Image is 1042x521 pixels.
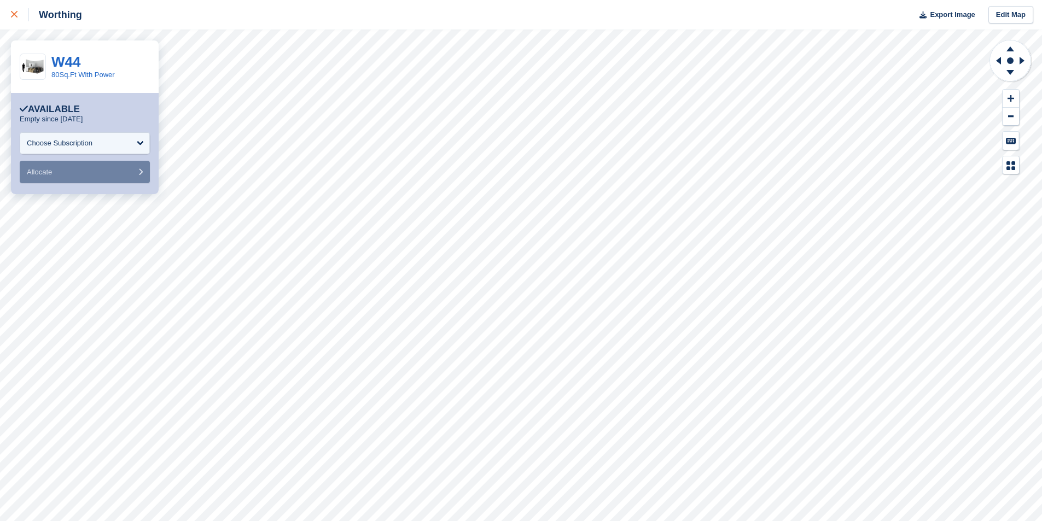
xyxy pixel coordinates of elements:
img: 75-sqft-unit.jpg [20,57,45,77]
div: Available [20,104,80,115]
button: Zoom In [1003,90,1019,108]
div: Choose Subscription [27,138,92,149]
button: Zoom Out [1003,108,1019,126]
a: W44 [51,54,80,70]
p: Empty since [DATE] [20,115,83,124]
div: Worthing [29,8,82,21]
a: 80Sq.Ft With Power [51,71,115,79]
button: Export Image [913,6,975,24]
button: Keyboard Shortcuts [1003,132,1019,150]
button: Map Legend [1003,156,1019,174]
a: Edit Map [988,6,1033,24]
button: Allocate [20,161,150,183]
span: Export Image [930,9,975,20]
span: Allocate [27,168,52,176]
